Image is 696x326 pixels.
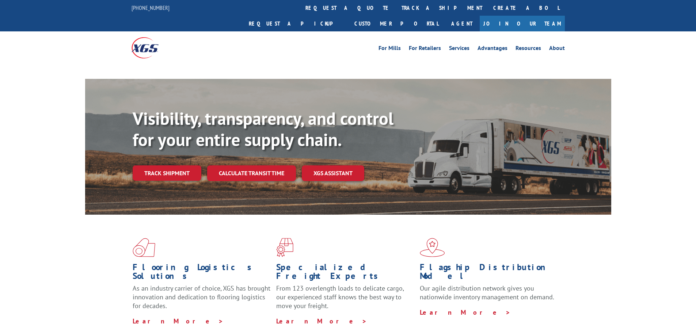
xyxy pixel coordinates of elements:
[449,45,469,53] a: Services
[409,45,441,53] a: For Retailers
[379,45,401,53] a: For Mills
[420,238,445,257] img: xgs-icon-flagship-distribution-model-red
[133,107,393,151] b: Visibility, transparency, and control for your entire supply chain.
[276,284,414,317] p: From 123 overlength loads to delicate cargo, our experienced staff knows the best way to move you...
[478,45,507,53] a: Advantages
[207,165,296,181] a: Calculate transit time
[516,45,541,53] a: Resources
[549,45,565,53] a: About
[243,16,349,31] a: Request a pickup
[420,263,558,284] h1: Flagship Distribution Model
[133,238,155,257] img: xgs-icon-total-supply-chain-intelligence-red
[133,165,201,181] a: Track shipment
[133,263,271,284] h1: Flooring Logistics Solutions
[349,16,444,31] a: Customer Portal
[420,308,511,317] a: Learn More >
[132,4,170,11] a: [PHONE_NUMBER]
[480,16,565,31] a: Join Our Team
[276,238,293,257] img: xgs-icon-focused-on-flooring-red
[420,284,554,301] span: Our agile distribution network gives you nationwide inventory management on demand.
[444,16,480,31] a: Agent
[133,284,270,310] span: As an industry carrier of choice, XGS has brought innovation and dedication to flooring logistics...
[276,317,367,325] a: Learn More >
[302,165,364,181] a: XGS ASSISTANT
[276,263,414,284] h1: Specialized Freight Experts
[133,317,224,325] a: Learn More >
